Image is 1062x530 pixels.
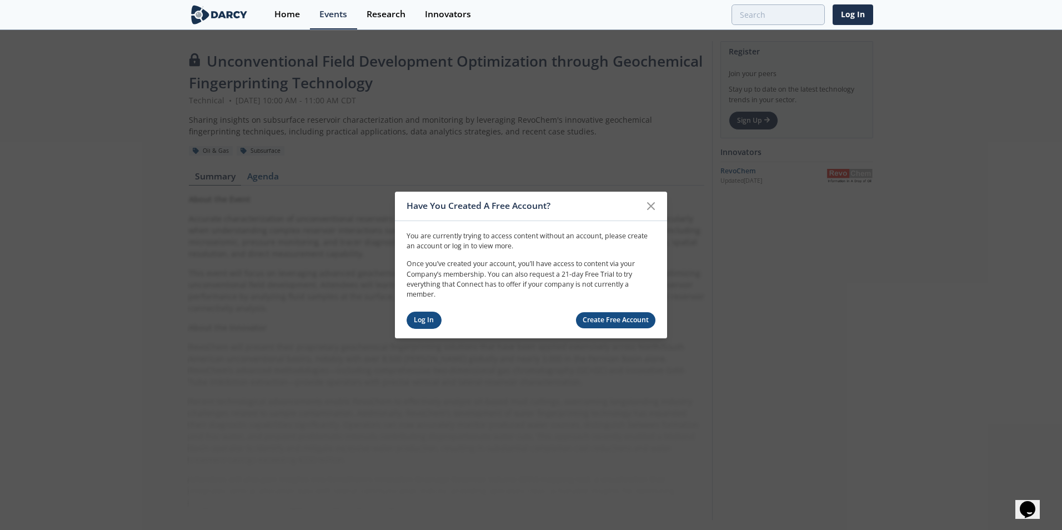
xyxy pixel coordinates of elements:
div: Home [274,10,300,19]
div: Research [367,10,405,19]
div: Events [319,10,347,19]
div: Have You Created A Free Account? [407,196,640,217]
p: You are currently trying to access content without an account, please create an account or log in... [407,231,655,251]
input: Advanced Search [732,4,825,25]
iframe: chat widget [1015,486,1051,519]
div: Innovators [425,10,471,19]
a: Create Free Account [576,312,656,328]
img: logo-wide.svg [189,5,249,24]
a: Log In [833,4,873,25]
a: Log In [407,312,442,329]
p: Once you’ve created your account, you’ll have access to content via your Company’s membership. Yo... [407,259,655,300]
